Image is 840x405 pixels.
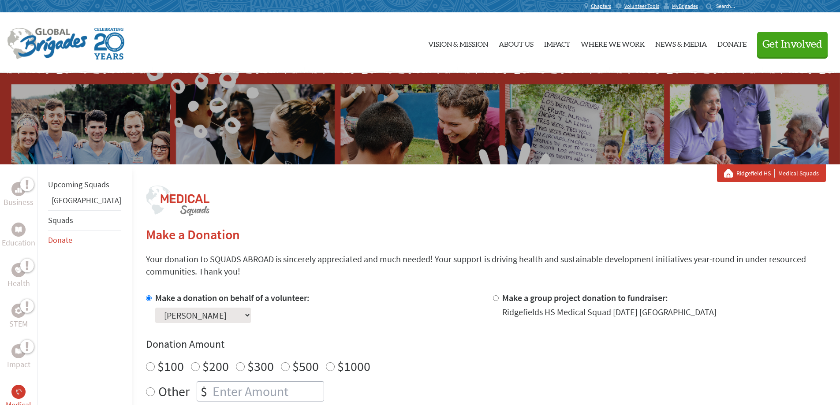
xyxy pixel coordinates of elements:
p: Health [7,277,30,290]
div: Education [11,223,26,237]
a: Impact [544,20,570,66]
div: $ [197,382,211,401]
div: Ridgefields HS Medical Squad [DATE] [GEOGRAPHIC_DATA] [502,306,717,318]
a: EducationEducation [2,223,35,249]
span: Chapters [591,3,611,10]
div: STEM [11,304,26,318]
div: Health [11,263,26,277]
a: ImpactImpact [7,344,30,371]
div: Impact [11,344,26,358]
h4: Donation Amount [146,337,826,351]
p: Impact [7,358,30,371]
label: $100 [157,358,184,375]
label: $1000 [337,358,370,375]
img: logo-medical-squads.png [146,186,209,216]
a: Vision & Mission [428,20,488,66]
img: Business [15,186,22,193]
img: Impact [15,348,22,354]
div: Medical Squads [724,169,819,178]
a: [GEOGRAPHIC_DATA] [52,195,121,205]
label: Make a donation on behalf of a volunteer: [155,292,310,303]
a: STEMSTEM [9,304,28,330]
a: Donate [48,235,72,245]
p: Education [2,237,35,249]
span: Get Involved [762,39,822,50]
label: $300 [247,358,274,375]
input: Enter Amount [211,382,324,401]
img: Medical [15,388,22,395]
a: Donate [717,20,747,66]
a: Squads [48,215,73,225]
li: Panama [48,194,121,210]
a: BusinessBusiness [4,182,34,208]
div: Medical [11,385,26,399]
img: Global Brigades Logo [7,28,87,59]
li: Donate [48,230,121,250]
p: STEM [9,318,28,330]
button: Get Involved [757,32,828,57]
a: Where We Work [581,20,645,66]
a: HealthHealth [7,263,30,290]
input: Search... [716,3,741,9]
a: About Us [499,20,534,66]
span: MyBrigades [672,3,698,10]
p: Your donation to SQUADS ABROAD is sincerely appreciated and much needed! Your support is driving ... [146,253,826,278]
img: Global Brigades Celebrating 20 Years [94,28,124,59]
img: STEM [15,307,22,314]
p: Business [4,196,34,208]
li: Squads [48,210,121,230]
a: Upcoming Squads [48,179,109,189]
label: Make a group project donation to fundraiser: [502,292,668,303]
a: Ridgefield HS [736,169,775,178]
img: Education [15,227,22,233]
h2: Make a Donation [146,227,826,242]
span: Volunteer Tools [624,3,659,10]
label: Other [158,381,190,401]
div: Business [11,182,26,196]
label: $500 [292,358,319,375]
img: Health [15,267,22,273]
label: $200 [202,358,229,375]
a: News & Media [655,20,707,66]
li: Upcoming Squads [48,175,121,194]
